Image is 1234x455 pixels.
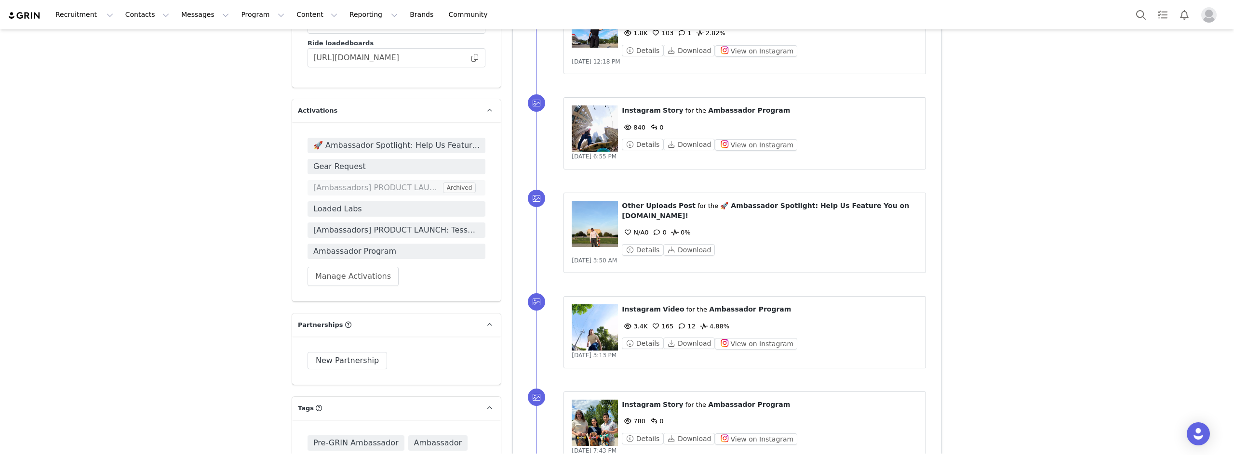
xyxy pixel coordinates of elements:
[651,229,667,236] span: 0
[676,29,691,37] span: 1
[715,435,797,442] a: View on Instagram
[622,201,918,221] p: ⁨ ⁩ ⁨ ⁩ for the ⁨ ⁩
[308,267,399,286] button: Manage Activations
[1152,4,1173,26] a: Tasks
[622,417,645,425] span: 780
[663,401,683,408] span: Story
[650,29,674,37] span: 103
[1130,4,1152,26] button: Search
[313,140,480,151] span: 🚀 Ambassador Spotlight: Help Us Feature You on [DOMAIN_NAME]!
[715,340,797,347] a: View on Instagram
[298,106,337,116] span: Activations
[676,323,696,330] span: 12
[622,139,663,150] button: Details
[313,224,480,236] span: [Ambassadors] PRODUCT LAUNCH: Tesseract II
[715,141,797,148] a: View on Instagram
[715,47,797,54] a: View on Instagram
[622,229,648,236] span: 0
[650,323,674,330] span: 165
[663,106,683,114] span: Story
[308,39,374,47] span: Ride loadedboards
[715,433,797,445] button: View on Instagram
[663,45,715,56] button: Download
[8,11,41,20] img: grin logo
[694,29,725,37] span: 2.82%
[298,403,314,413] span: Tags
[715,45,797,57] button: View on Instagram
[404,4,442,26] a: Brands
[708,401,790,408] span: Ambassador Program
[443,182,476,193] span: Archived
[291,4,343,26] button: Content
[175,4,235,26] button: Messages
[622,202,676,209] span: Other Uploads
[698,323,729,330] span: 4.88%
[308,435,404,451] span: Pre-GRIN Ambassador
[663,338,715,349] button: Download
[344,4,403,26] button: Reporting
[298,320,343,330] span: Partnerships
[572,257,617,264] span: [DATE] 3:50 AM
[313,182,441,194] span: [Ambassadors] PRODUCT LAUNCH: 90mm Orangatang Bees Knees
[648,124,663,131] span: 0
[663,433,715,444] button: Download
[313,203,480,215] span: Loaded Labs
[622,401,661,408] span: Instagram
[313,161,480,172] span: Gear Request
[622,400,918,410] p: ⁨ ⁩ ⁨ ⁩ for the ⁨ ⁩
[715,338,797,350] button: View on Instagram
[622,29,647,37] span: 1.8K
[622,106,661,114] span: Instagram
[622,45,663,56] button: Details
[308,352,387,369] button: New Partnership
[669,229,691,236] span: 0%
[1195,7,1226,23] button: Profile
[622,202,909,220] span: 🚀 Ambassador Spotlight: Help Us Feature You on [DOMAIN_NAME]!
[572,447,617,454] span: [DATE] 7:43 PM
[622,124,645,131] span: 840
[1187,422,1210,445] div: Open Intercom Messenger
[50,4,119,26] button: Recruitment
[235,4,290,26] button: Program
[663,244,715,256] button: Download
[622,105,918,116] p: ⁨ ⁩ ⁨ ⁩ for the ⁨ ⁩
[572,58,620,65] span: [DATE] 12:18 PM
[622,323,647,330] span: 3.4K
[1174,4,1195,26] button: Notifications
[679,202,696,209] span: Post
[622,433,663,444] button: Details
[622,338,663,349] button: Details
[572,352,617,359] span: [DATE] 3:13 PM
[622,305,661,313] span: Instagram
[622,244,663,256] button: Details
[663,139,715,150] button: Download
[708,106,790,114] span: Ambassador Program
[443,4,498,26] a: Community
[709,305,791,313] span: Ambassador Program
[120,4,175,26] button: Contacts
[8,8,396,18] body: Rich Text Area. Press ALT-0 for help.
[1201,7,1217,23] img: placeholder-profile.jpg
[622,229,644,236] span: N/A
[408,435,468,451] span: Ambassador
[715,139,797,151] button: View on Instagram
[663,305,684,313] span: Video
[622,304,918,314] p: ⁨ ⁩ ⁨ ⁩ for the ⁨ ⁩
[313,246,480,257] span: Ambassador Program
[572,153,617,160] span: [DATE] 6:55 PM
[648,417,663,425] span: 0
